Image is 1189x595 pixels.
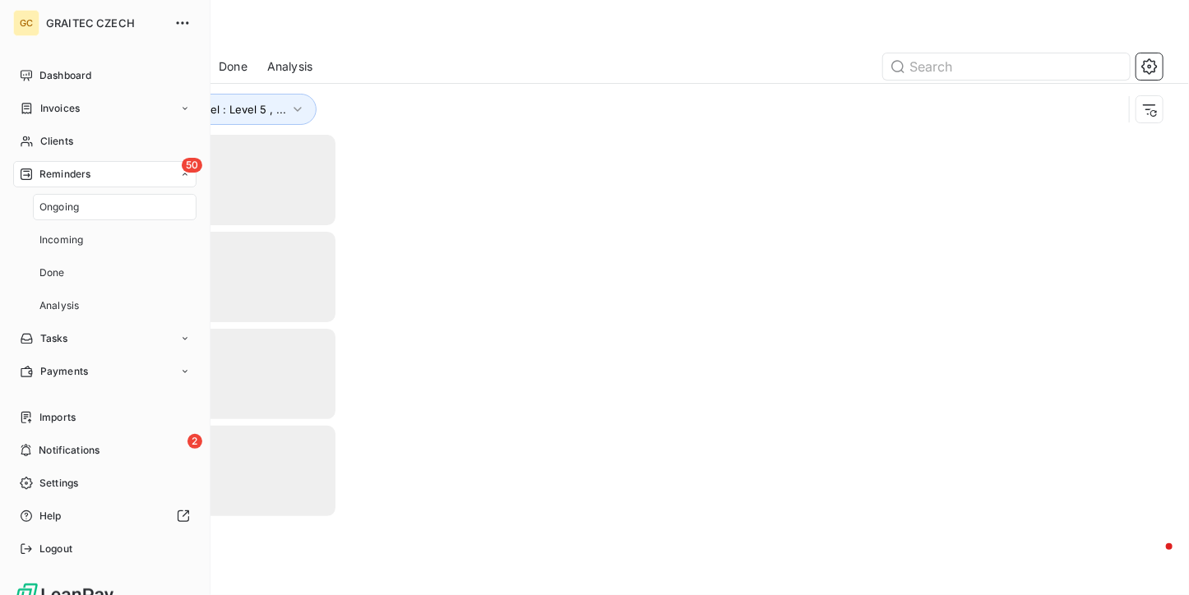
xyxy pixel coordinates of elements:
[39,542,72,556] span: Logout
[13,10,39,36] div: GC
[39,233,83,247] span: Incoming
[39,443,99,458] span: Notifications
[39,298,79,313] span: Analysis
[40,331,68,346] span: Tasks
[187,434,202,449] span: 2
[182,158,202,173] span: 50
[39,167,90,182] span: Reminders
[39,200,79,214] span: Ongoing
[13,503,197,529] a: Help
[39,476,78,491] span: Settings
[117,94,317,125] button: Reminder Level : Level 5 , ...
[219,58,248,75] span: Done
[267,58,312,75] span: Analysis
[40,364,88,379] span: Payments
[883,53,1130,80] input: Search
[40,134,73,149] span: Clients
[1133,539,1173,579] iframe: Intercom live chat
[39,410,76,425] span: Imports
[141,103,286,116] span: Reminder Level : Level 5 , ...
[39,265,65,280] span: Done
[39,68,91,83] span: Dashboard
[40,101,80,116] span: Invoices
[46,16,164,30] span: GRAITEC CZECH
[39,509,62,524] span: Help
